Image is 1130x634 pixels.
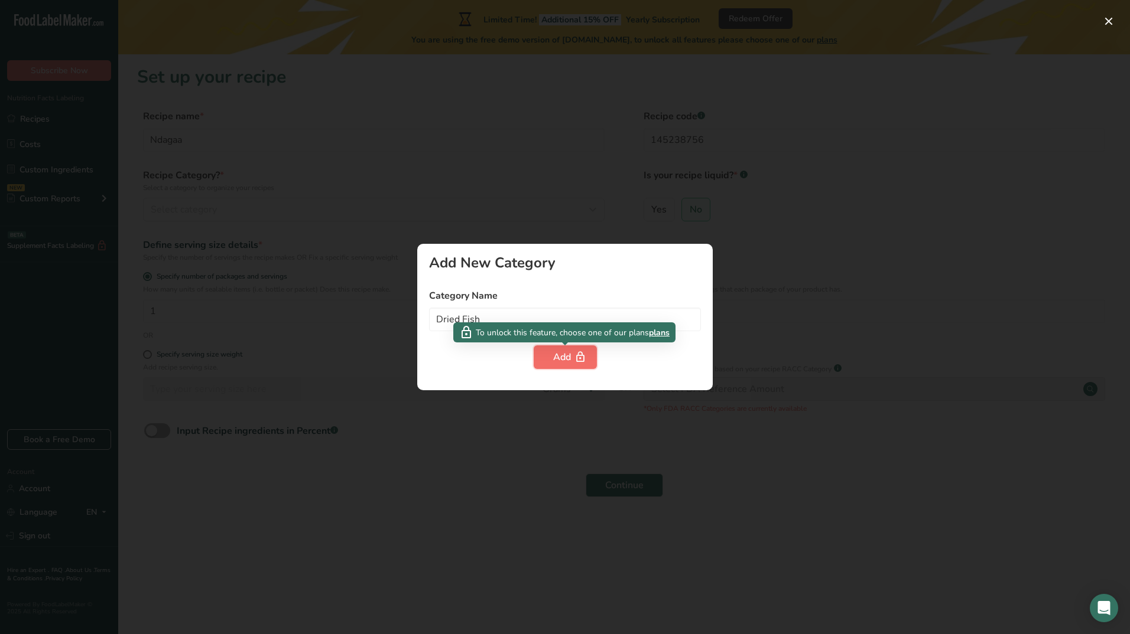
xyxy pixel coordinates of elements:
[429,256,701,270] div: Add New Category
[1090,594,1118,622] div: Open Intercom Messenger
[476,326,649,339] span: To unlock this feature, choose one of our plans
[649,326,670,339] span: plans
[429,289,701,303] label: Category Name
[534,345,597,369] button: Add
[429,308,701,331] input: Type your category name here
[553,350,577,364] div: Add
